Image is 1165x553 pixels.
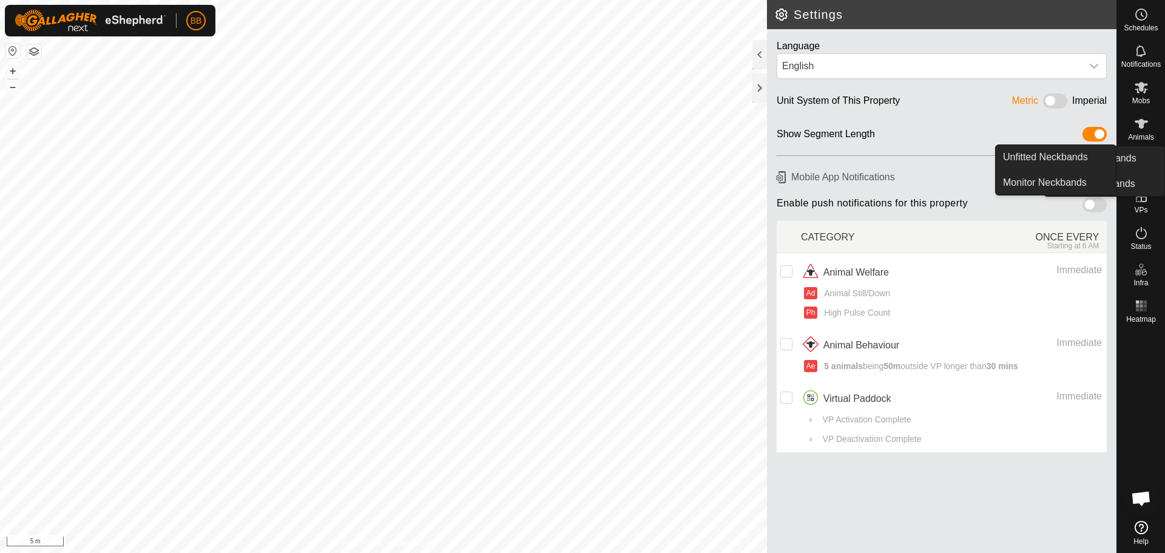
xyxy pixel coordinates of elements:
button: Ph [804,307,817,319]
img: animal behaviour icon [801,336,820,355]
strong: 30 mins [987,361,1018,371]
span: VPs [1134,206,1147,214]
span: Infra [1133,279,1148,287]
a: Open chat [1123,480,1160,517]
span: Unfitted Neckbands [1003,150,1088,165]
div: Unit System of This Property [777,93,900,112]
div: CATEGORY [801,223,954,250]
div: Immediate [976,263,1102,277]
div: English [782,59,1077,73]
span: VP Deactivation Complete [819,433,922,446]
a: Help [1117,516,1165,550]
span: Notifications [1121,61,1161,68]
div: Show Segment Length [777,127,875,146]
span: High Pulse Count [820,307,890,319]
div: Immediate [976,336,1102,350]
strong: 50m [883,361,900,371]
span: Mobs [1132,97,1150,104]
span: Animal Still/Down [820,287,890,300]
strong: 5 animals [824,361,863,371]
img: virtual paddocks icon [801,389,820,409]
span: Status [1130,243,1151,250]
button: Reset Map [5,44,20,58]
div: Immediate [976,389,1102,404]
span: Help [1133,538,1149,545]
span: BB [191,15,202,27]
span: VP Activation Complete [819,413,911,426]
img: Gallagher Logo [15,10,166,32]
button: Ae [804,360,817,372]
span: Animal Welfare [823,265,889,280]
div: Language [777,39,1107,53]
h6: Mobile App Notifications [772,166,1112,188]
div: Starting at 6 AM [954,242,1099,250]
a: Contact Us [396,537,431,548]
a: Monitor Neckbands [996,171,1116,195]
span: Enable push notifications for this property [777,197,968,216]
span: being outside VP longer than [820,360,1018,373]
button: Ad [804,287,817,299]
button: + [5,64,20,78]
button: – [5,80,20,94]
div: dropdown trigger [1082,54,1106,78]
img: animal welfare icon [801,263,820,282]
span: Heatmap [1126,316,1156,323]
span: Animals [1128,134,1154,141]
div: Metric [1012,93,1039,112]
span: Schedules [1124,24,1158,32]
a: Privacy Policy [336,537,381,548]
div: ONCE EVERY [954,223,1107,250]
span: Monitor Neckbands [1003,175,1087,190]
span: Animal Behaviour [823,338,899,353]
span: Virtual Paddock [823,392,891,406]
button: Map Layers [27,44,41,59]
a: Unfitted Neckbands [996,145,1116,169]
div: Imperial [1072,93,1107,112]
span: English [777,54,1082,78]
h2: Settings [774,7,1116,22]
